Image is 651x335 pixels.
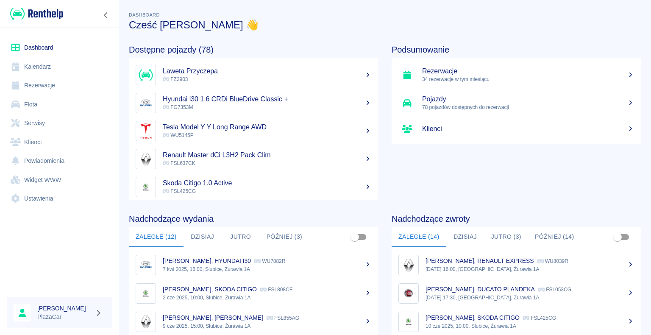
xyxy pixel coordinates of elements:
h4: Nadchodzące zwroty [392,214,641,224]
p: FSL053CG [538,287,571,293]
span: WU5145P [163,132,194,138]
a: Dashboard [7,38,112,57]
button: Dzisiaj [184,227,222,247]
p: 78 pojazdów dostępnych do rezerwacji [422,103,634,111]
h5: Klienci [422,125,634,133]
a: Kalendarz [7,57,112,76]
a: Ustawienia [7,189,112,208]
a: Rezerwacje34 rezerwacje w tym miesiącu [392,61,641,89]
h6: [PERSON_NAME] [37,304,92,313]
h4: Dostępne pojazdy (78) [129,45,378,55]
span: Pokaż przypisane tylko do mnie [347,229,363,245]
a: Serwisy [7,114,112,133]
p: [PERSON_NAME], RENAULT EXPRESS [426,257,534,264]
p: [PERSON_NAME], HYUNDAI I30 [163,257,251,264]
a: ImageHyundai i30 1.6 CRDi BlueDrive Classic + FG7353M [129,89,378,117]
img: Image [401,285,417,301]
button: Zaległe (14) [392,227,446,247]
p: [DATE] 17:30, [GEOGRAPHIC_DATA], Żurawia 1A [426,294,634,301]
p: [PERSON_NAME], DUCATO PLANDEKA [426,286,535,293]
p: 10 cze 2025, 10:00, Słubice, Żurawia 1A [426,322,634,330]
img: Image [138,67,154,83]
a: Image[PERSON_NAME], SKODA CITIGO FSL808CE2 cze 2025, 10:00, Słubice, Żurawia 1A [129,279,378,307]
img: Image [138,179,154,195]
a: Powiadomienia [7,151,112,170]
a: Image[PERSON_NAME], HYUNDAI I30 WU7882R7 kwi 2025, 16:00, Słubice, Żurawia 1A [129,251,378,279]
a: Pojazdy78 pojazdów dostępnych do rezerwacji [392,89,641,117]
button: Zwiń nawigację [100,10,112,21]
p: WU7882R [254,258,285,264]
p: FSL425CG [523,315,556,321]
a: Image[PERSON_NAME], DUCATO PLANDEKA FSL053CG[DATE] 17:30, [GEOGRAPHIC_DATA], Żurawia 1A [392,279,641,307]
p: [PERSON_NAME], SKODA CITIGO [426,314,520,321]
button: Później (3) [260,227,309,247]
a: Klienci [7,133,112,152]
h5: Tesla Model Y Y Long Range AWD [163,123,371,131]
a: Image[PERSON_NAME], RENAULT EXPRESS WU8039R[DATE] 16:00, [GEOGRAPHIC_DATA], Żurawia 1A [392,251,641,279]
a: Renthelp logo [7,7,63,21]
a: ImageSkoda Citigo 1.0 Active FSL425CG [129,173,378,201]
h4: Podsumowanie [392,45,641,55]
p: WU8039R [537,258,568,264]
h5: Skoda Citigo 1.0 Active [163,179,371,187]
img: Image [138,314,154,330]
img: Image [401,257,417,273]
img: Image [138,95,154,111]
button: Jutro (3) [484,227,528,247]
a: ImageTesla Model Y Y Long Range AWD WU5145P [129,117,378,145]
a: Flota [7,95,112,114]
button: Zaległe (12) [129,227,184,247]
p: [DATE] 16:00, [GEOGRAPHIC_DATA], Żurawia 1A [426,265,634,273]
span: FG7353M [163,104,193,110]
a: ImageLaweta Przyczepa FZ2903 [129,61,378,89]
p: [PERSON_NAME], SKODA CITIGO [163,286,257,293]
h5: Hyundai i30 1.6 CRDi BlueDrive Classic + [163,95,371,103]
h5: Rezerwacje [422,67,634,75]
p: FSL808CE [260,287,293,293]
button: Jutro [222,227,260,247]
img: Image [138,257,154,273]
h4: Nadchodzące wydania [129,214,378,224]
h3: Cześć [PERSON_NAME] 👋 [129,19,641,31]
span: Pokaż przypisane tylko do mnie [609,229,626,245]
p: PlazaCar [37,313,92,321]
p: 34 rezerwacje w tym miesiącu [422,75,634,83]
p: 2 cze 2025, 10:00, Słubice, Żurawia 1A [163,294,371,301]
span: FSL637CK [163,160,195,166]
img: Image [138,285,154,301]
span: FZ2903 [163,76,188,82]
img: Renthelp logo [10,7,63,21]
img: Image [138,151,154,167]
p: [PERSON_NAME], [PERSON_NAME] [163,314,263,321]
a: Widget WWW [7,170,112,190]
p: FSL855AG [267,315,299,321]
h5: Pojazdy [422,95,634,103]
button: Dzisiaj [446,227,484,247]
span: FSL425CG [163,188,196,194]
a: Klienci [392,117,641,141]
span: Dashboard [129,12,160,17]
button: Później (14) [528,227,581,247]
h5: Renault Master dCi L3H2 Pack Clim [163,151,371,159]
p: 9 cze 2025, 15:00, Słubice, Żurawia 1A [163,322,371,330]
a: ImageRenault Master dCi L3H2 Pack Clim FSL637CK [129,145,378,173]
img: Image [401,314,417,330]
a: Rezerwacje [7,76,112,95]
img: Image [138,123,154,139]
h5: Laweta Przyczepa [163,67,371,75]
p: 7 kwi 2025, 16:00, Słubice, Żurawia 1A [163,265,371,273]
